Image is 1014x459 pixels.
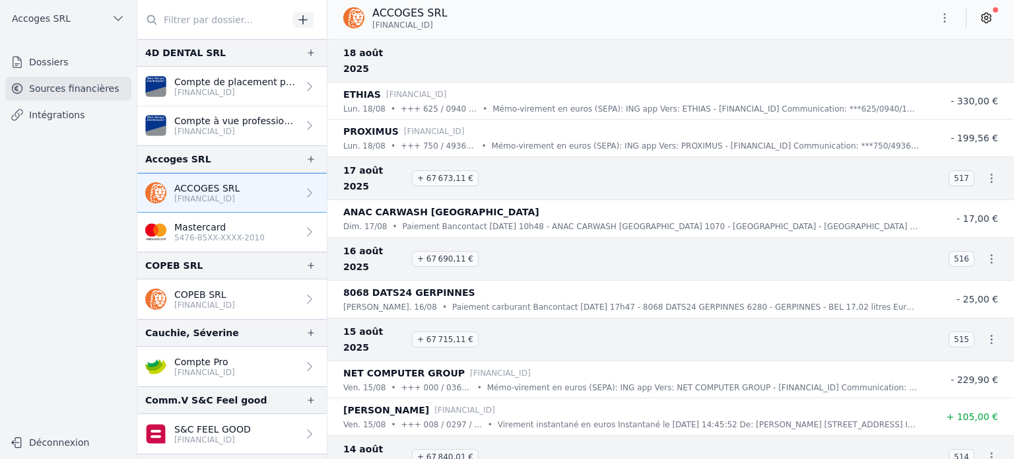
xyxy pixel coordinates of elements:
[174,114,298,127] p: Compte à vue professionnel
[434,404,495,417] p: [FINANCIAL_ID]
[498,418,919,431] p: Virement instantané en euros Instantané le [DATE] 14:45:52 De: [PERSON_NAME] [STREET_ADDRESS] IBA...
[137,279,327,319] a: COPEB SRL [FINANCIAL_ID]
[5,50,131,74] a: Dossiers
[174,288,235,301] p: COPEB SRL
[403,220,919,233] p: Paiement Bancontact [DATE] 10h48 - ANAC CARWASH [GEOGRAPHIC_DATA] 1070 - [GEOGRAPHIC_DATA] - [GEO...
[488,418,492,431] div: •
[137,106,327,145] a: Compte à vue professionnel [FINANCIAL_ID]
[343,124,399,139] p: PROXIMUS
[391,139,395,153] div: •
[951,96,998,106] span: - 330,00 €
[174,182,240,195] p: ACCOGES SRL
[477,381,482,394] div: •
[452,300,919,314] p: Paiement carburant Bancontact [DATE] 17h47 - 8068 DATS24 GERPINNES 6280 - GERPINNES - BEL 17,02 l...
[386,88,447,101] p: [FINANCIAL_ID]
[951,133,998,143] span: - 199,56 €
[401,102,477,116] p: +++ 625 / 0940 / 14588 +++
[401,381,472,394] p: +++ 000 / 0361 / 46846 +++
[949,251,974,267] span: 516
[137,347,327,386] a: Compte Pro [FINANCIAL_ID]
[343,139,386,153] p: lun. 18/08
[949,170,974,186] span: 517
[343,418,386,431] p: ven. 15/08
[442,300,447,314] div: •
[343,45,407,77] span: 18 août 2025
[145,76,166,97] img: VAN_BREDA_JVBABE22XXX.png
[391,418,395,431] div: •
[470,367,531,380] p: [FINANCIAL_ID]
[5,432,131,453] button: Déconnexion
[372,20,433,30] span: [FINANCIAL_ID]
[343,365,465,381] p: NET COMPUTER GROUP
[174,126,298,137] p: [FINANCIAL_ID]
[343,102,386,116] p: lun. 18/08
[145,182,166,203] img: ing.png
[5,77,131,100] a: Sources financières
[412,170,479,186] span: + 67 673,11 €
[145,289,166,310] img: ing.png
[343,285,475,300] p: 8068 DATS24 GERPINNES
[145,325,239,341] div: Cauchie, Séverine
[343,7,364,28] img: ing.png
[174,367,235,378] p: [FINANCIAL_ID]
[174,221,265,234] p: Mastercard
[137,414,327,454] a: S&C FEEL GOOD [FINANCIAL_ID]
[5,8,131,29] button: Accoges SRL
[343,243,407,275] span: 16 août 2025
[137,213,327,252] a: Mastercard 5476-85XX-XXXX-2010
[946,411,998,422] span: + 105,00 €
[145,258,203,273] div: COPEB SRL
[957,213,998,224] span: - 17,00 €
[343,162,407,194] span: 17 août 2025
[391,381,395,394] div: •
[404,125,465,138] p: [FINANCIAL_ID]
[145,423,166,444] img: belfius.png
[372,5,448,21] p: ACCOGES SRL
[487,381,919,394] p: Mémo-virement en euros (SEPA): ING app Vers: NET COMPUTER GROUP - [FINANCIAL_ID] Communication: *...
[174,300,235,310] p: [FINANCIAL_ID]
[412,251,479,267] span: + 67 690,11 €
[401,418,483,431] p: +++ 008 / 0297 / 26381 +++
[949,332,974,347] span: 515
[137,67,327,106] a: Compte de placement professionnel [FINANCIAL_ID]
[145,221,166,242] img: imageedit_2_6530439554.png
[491,139,919,153] p: Mémo-virement en euros (SEPA): ING app Vers: PROXIMUS - [FINANCIAL_ID] Communication: ***750/4936...
[174,194,240,204] p: [FINANCIAL_ID]
[343,324,407,355] span: 15 août 2025
[145,151,211,167] div: Accoges SRL
[174,423,251,436] p: S&C FEEL GOOD
[957,294,998,304] span: - 25,00 €
[174,355,235,369] p: Compte Pro
[174,435,251,445] p: [FINANCIAL_ID]
[137,8,288,32] input: Filtrer par dossier...
[343,381,386,394] p: ven. 15/08
[392,220,397,233] div: •
[137,173,327,213] a: ACCOGES SRL [FINANCIAL_ID]
[391,102,395,116] div: •
[174,75,298,88] p: Compte de placement professionnel
[483,102,487,116] div: •
[343,87,381,102] p: ETHIAS
[401,139,476,153] p: +++ 750 / 4936 / 84894 +++
[145,45,226,61] div: 4D DENTAL SRL
[12,12,71,25] span: Accoges SRL
[412,332,479,347] span: + 67 715,11 €
[5,103,131,127] a: Intégrations
[174,232,265,243] p: 5476-85XX-XXXX-2010
[145,356,166,377] img: crelan.png
[492,102,919,116] p: Mémo-virement en euros (SEPA): ING app Vers: ETHIAS - [FINANCIAL_ID] Communication: ***625/0940/1...
[174,87,298,98] p: [FINANCIAL_ID]
[145,392,267,408] div: Comm.V S&C Feel good
[481,139,486,153] div: •
[145,115,166,136] img: VAN_BREDA_JVBABE22XXX.png
[951,374,998,385] span: - 229,90 €
[343,204,539,220] p: ANAC CARWASH [GEOGRAPHIC_DATA]
[343,402,429,418] p: [PERSON_NAME]
[343,220,387,233] p: dim. 17/08
[343,300,437,314] p: [PERSON_NAME]. 16/08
